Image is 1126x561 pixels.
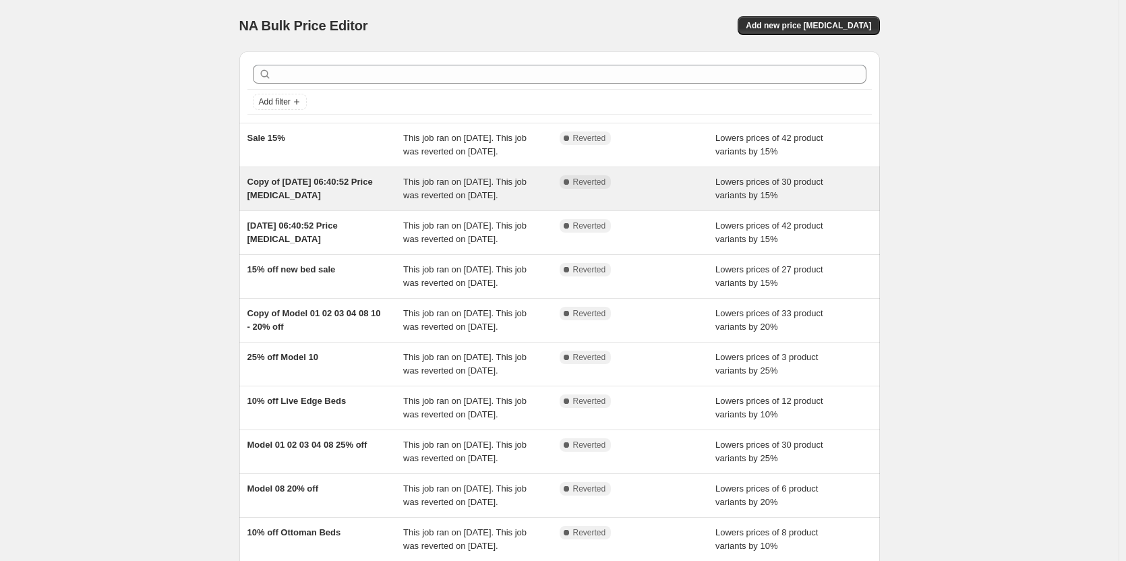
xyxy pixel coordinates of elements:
[573,308,606,319] span: Reverted
[247,352,318,362] span: 25% off Model 10
[247,483,318,494] span: Model 08 20% off
[715,483,818,507] span: Lowers prices of 6 product variants by 20%
[715,527,818,551] span: Lowers prices of 8 product variants by 10%
[403,527,527,551] span: This job ran on [DATE]. This job was reverted on [DATE].
[403,396,527,419] span: This job ran on [DATE]. This job was reverted on [DATE].
[247,177,373,200] span: Copy of [DATE] 06:40:52 Price [MEDICAL_DATA]
[573,220,606,231] span: Reverted
[247,220,338,244] span: [DATE] 06:40:52 Price [MEDICAL_DATA]
[573,440,606,450] span: Reverted
[746,20,871,31] span: Add new price [MEDICAL_DATA]
[715,352,818,376] span: Lowers prices of 3 product variants by 25%
[715,220,823,244] span: Lowers prices of 42 product variants by 15%
[573,483,606,494] span: Reverted
[247,527,341,537] span: 10% off Ottoman Beds
[573,396,606,407] span: Reverted
[573,527,606,538] span: Reverted
[247,133,285,143] span: Sale 15%
[253,94,307,110] button: Add filter
[738,16,879,35] button: Add new price [MEDICAL_DATA]
[573,352,606,363] span: Reverted
[715,264,823,288] span: Lowers prices of 27 product variants by 15%
[715,440,823,463] span: Lowers prices of 30 product variants by 25%
[715,308,823,332] span: Lowers prices of 33 product variants by 20%
[573,177,606,187] span: Reverted
[247,440,367,450] span: Model 01 02 03 04 08 25% off
[403,220,527,244] span: This job ran on [DATE]. This job was reverted on [DATE].
[239,18,368,33] span: NA Bulk Price Editor
[247,396,347,406] span: 10% off Live Edge Beds
[403,308,527,332] span: This job ran on [DATE]. This job was reverted on [DATE].
[403,483,527,507] span: This job ran on [DATE]. This job was reverted on [DATE].
[403,264,527,288] span: This job ran on [DATE]. This job was reverted on [DATE].
[403,352,527,376] span: This job ran on [DATE]. This job was reverted on [DATE].
[403,133,527,156] span: This job ran on [DATE]. This job was reverted on [DATE].
[259,96,291,107] span: Add filter
[715,177,823,200] span: Lowers prices of 30 product variants by 15%
[715,396,823,419] span: Lowers prices of 12 product variants by 10%
[573,133,606,144] span: Reverted
[403,177,527,200] span: This job ran on [DATE]. This job was reverted on [DATE].
[403,440,527,463] span: This job ran on [DATE]. This job was reverted on [DATE].
[573,264,606,275] span: Reverted
[715,133,823,156] span: Lowers prices of 42 product variants by 15%
[247,264,336,274] span: 15% off new bed sale
[247,308,381,332] span: Copy of Model 01 02 03 04 08 10 - 20% off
